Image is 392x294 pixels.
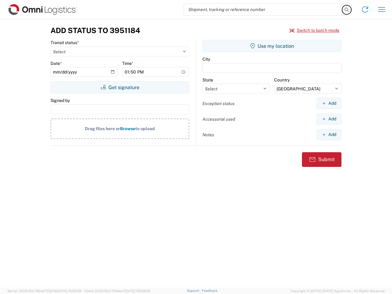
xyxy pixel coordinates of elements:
label: Signed by [51,98,70,103]
span: Browse [120,126,135,131]
span: [DATE] 09:58:55 [125,289,150,293]
button: Add [317,129,341,140]
label: Exception status [202,101,235,106]
span: Server: 2025.19.0-192a4753216 [7,289,81,293]
button: Submit [302,152,341,167]
button: Switch to batch mode [289,25,339,36]
span: Copyright © [DATE]-[DATE] Agistix Inc., All Rights Reserved [290,288,385,294]
a: Feedback [202,289,217,292]
label: Country [274,77,290,83]
span: Client: 2025.19.0-7f44ea7 [84,289,150,293]
button: Get signature [51,81,189,93]
h3: Add Status to 3951184 [51,26,140,35]
label: Transit status [51,40,79,45]
label: Time [122,61,134,66]
button: Use my location [202,40,341,52]
label: City [202,56,210,62]
span: Drag files here or [85,126,120,131]
button: Add [317,113,341,125]
label: Accessorial used [202,116,235,122]
span: to upload [135,126,155,131]
label: Date [51,61,62,66]
a: Support [187,289,202,292]
span: [DATE] 10:05:38 [57,289,81,293]
input: Shipment, tracking or reference number [184,4,342,15]
label: State [202,77,213,83]
button: Add [317,98,341,109]
label: Notes [202,132,214,138]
